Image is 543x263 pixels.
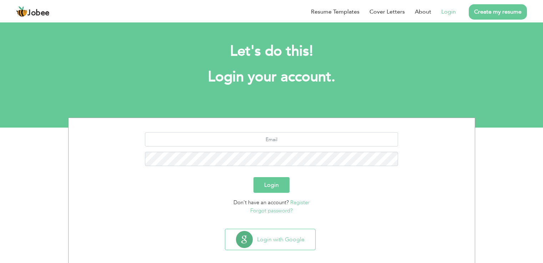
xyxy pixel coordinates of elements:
img: jobee.io [16,6,27,17]
input: Email [145,132,398,146]
a: Login [441,7,456,16]
span: Jobee [27,9,50,17]
a: About [415,7,431,16]
a: Forgot password? [250,207,293,214]
span: Don't have an account? [233,199,289,206]
h2: Let's do this! [79,42,464,61]
a: Register [290,199,310,206]
a: Jobee [16,6,50,17]
a: Create my resume [469,4,527,20]
button: Login [253,177,290,193]
a: Cover Letters [369,7,405,16]
button: Login with Google [225,229,315,250]
a: Resume Templates [311,7,360,16]
h1: Login your account. [79,68,464,86]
